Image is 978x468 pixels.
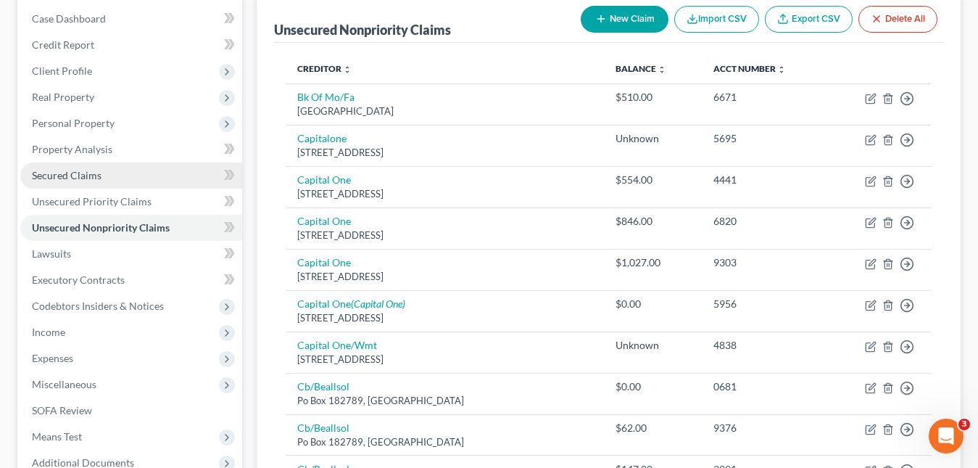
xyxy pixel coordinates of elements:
[297,229,592,242] div: [STREET_ADDRESS]
[858,6,937,33] button: Delete All
[32,117,115,129] span: Personal Property
[713,90,816,104] div: 6671
[297,380,349,393] a: Cb/Beallsol
[616,379,690,394] div: $0.00
[351,297,405,310] i: (Capital One)
[297,311,592,325] div: [STREET_ADDRESS]
[32,169,101,181] span: Secured Claims
[297,353,592,366] div: [STREET_ADDRESS]
[32,326,65,338] span: Income
[274,21,451,38] div: Unsecured Nonpriority Claims
[713,255,816,270] div: 9303
[297,91,355,103] a: Bk Of Mo/Fa
[713,379,816,394] div: 0681
[297,339,377,351] a: Capital One/Wmt
[713,297,816,311] div: 5956
[20,6,242,32] a: Case Dashboard
[674,6,759,33] button: Import CSV
[32,91,94,103] span: Real Property
[616,131,690,146] div: Unknown
[20,163,242,189] a: Secured Claims
[32,143,112,155] span: Property Analysis
[20,267,242,293] a: Executory Contracts
[32,352,73,364] span: Expenses
[616,214,690,229] div: $846.00
[297,146,592,160] div: [STREET_ADDRESS]
[32,12,106,25] span: Case Dashboard
[958,419,970,430] span: 3
[20,32,242,58] a: Credit Report
[20,189,242,215] a: Unsecured Priority Claims
[616,297,690,311] div: $0.00
[32,274,125,286] span: Executory Contracts
[616,255,690,270] div: $1,027.00
[616,90,690,104] div: $510.00
[713,338,816,353] div: 4838
[616,421,690,435] div: $62.00
[616,338,690,353] div: Unknown
[297,104,592,118] div: [GEOGRAPHIC_DATA]
[32,430,82,443] span: Means Test
[713,173,816,187] div: 4441
[32,195,152,208] span: Unsecured Priority Claims
[297,63,352,74] a: Creditor unfold_more
[20,398,242,424] a: SOFA Review
[297,422,349,434] a: Cb/Beallsol
[713,214,816,229] div: 6820
[32,65,92,77] span: Client Profile
[20,136,242,163] a: Property Analysis
[297,187,592,201] div: [STREET_ADDRESS]
[343,65,352,74] i: unfold_more
[929,419,964,453] iframe: Intercom live chat
[32,38,94,51] span: Credit Report
[32,378,96,390] span: Miscellaneous
[297,435,592,449] div: Po Box 182789, [GEOGRAPHIC_DATA]
[32,247,71,260] span: Lawsuits
[32,300,164,312] span: Codebtors Insiders & Notices
[713,63,786,74] a: Acct Number unfold_more
[765,6,853,33] a: Export CSV
[297,394,592,408] div: Po Box 182789, [GEOGRAPHIC_DATA]
[297,256,351,268] a: Capital One
[297,132,347,144] a: Capitalone
[297,173,351,186] a: Capital One
[616,173,690,187] div: $554.00
[32,404,92,416] span: SOFA Review
[297,270,592,284] div: [STREET_ADDRESS]
[297,215,351,227] a: Capital One
[20,215,242,241] a: Unsecured Nonpriority Claims
[777,65,786,74] i: unfold_more
[713,131,816,146] div: 5695
[32,221,170,234] span: Unsecured Nonpriority Claims
[297,297,405,310] a: Capital One(Capital One)
[20,241,242,267] a: Lawsuits
[658,65,666,74] i: unfold_more
[581,6,668,33] button: New Claim
[616,63,666,74] a: Balance unfold_more
[713,421,816,435] div: 9376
